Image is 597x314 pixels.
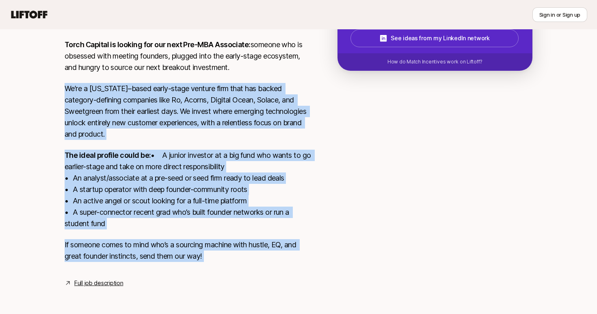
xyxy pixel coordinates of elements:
[387,58,482,65] p: How do Match Incentives work on Liftoff?
[74,278,123,288] a: Full job description
[65,151,151,159] strong: The ideal profile could be:
[65,40,251,49] strong: Torch Capital is looking for our next Pre-MBA Associate:
[391,33,489,43] p: See ideas from my LinkedIn network
[65,83,311,140] p: We’re a [US_STATE]–based early-stage venture firm that has backed category-defining companies lik...
[65,150,311,229] p: • A junior investor at a big fund who wants to go earlier-stage and take on more direct responsib...
[532,7,587,22] button: Sign in or Sign up
[350,29,519,47] button: See ideas from my LinkedIn network
[65,239,311,262] p: If someone comes to mind who’s a sourcing machine with hustle, EQ, and great founder instincts, s...
[65,39,311,73] p: someone who is obsessed with meeting founders, plugged into the early-stage ecosystem, and hungry...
